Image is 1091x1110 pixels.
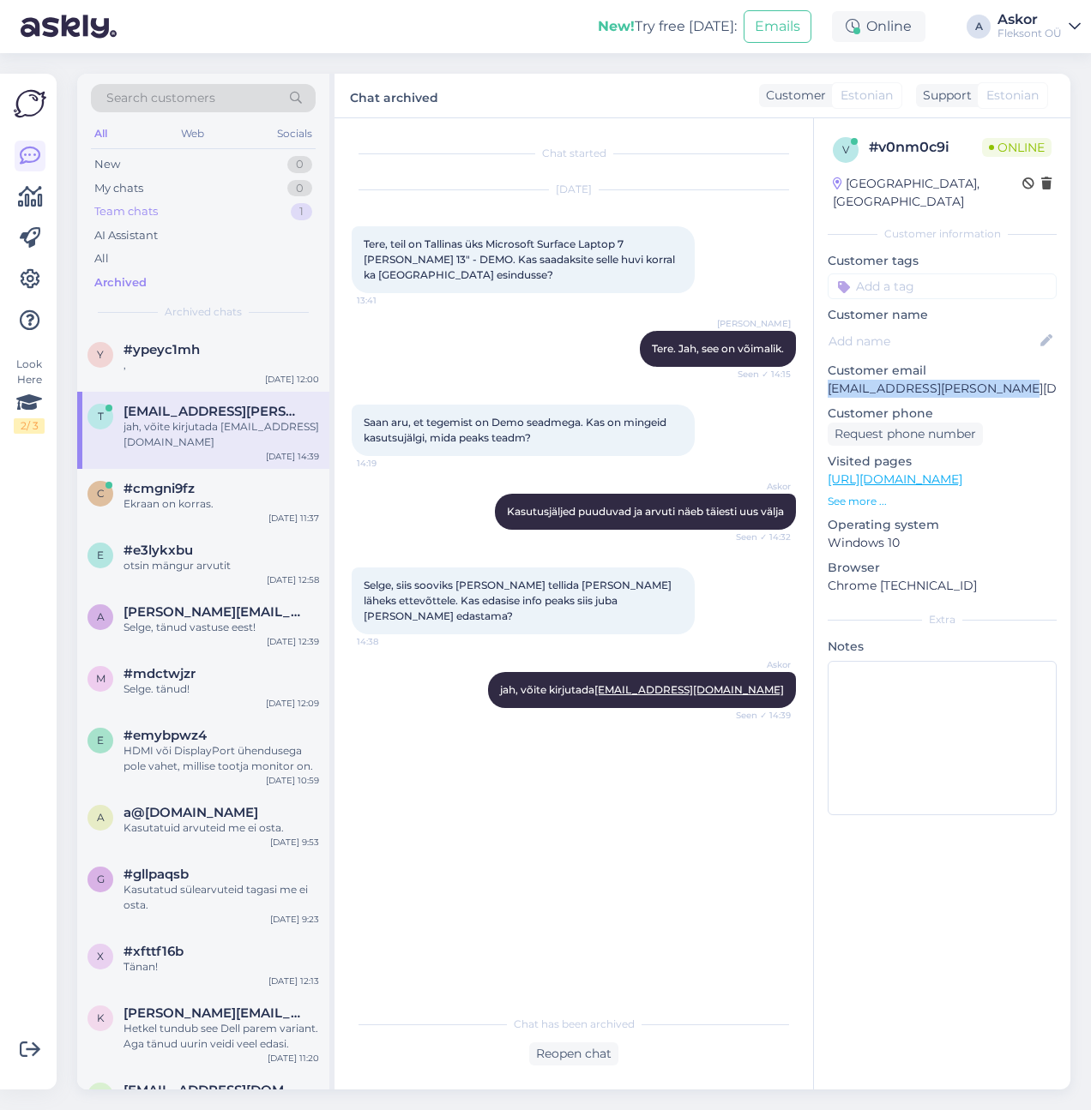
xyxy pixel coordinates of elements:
[124,867,189,882] span: #gllpaqsb
[94,250,109,267] div: All
[124,342,200,357] span: #ypeyc1mh
[124,681,319,697] div: Selge. tänud!
[165,304,242,320] span: Archived chats
[124,496,319,512] div: Ekraan on korras.
[357,294,421,307] span: 13:41
[986,87,1039,105] span: Estonian
[357,457,421,470] span: 14:19
[841,87,893,105] span: Estonian
[726,709,791,722] span: Seen ✓ 14:39
[726,658,791,671] span: Askor
[998,13,1062,27] div: Askor
[594,683,784,696] a: [EMAIL_ADDRESS][DOMAIN_NAME]
[124,820,319,836] div: Kasutatuid arvuteid me ei osta.
[828,612,1057,627] div: Extra
[124,357,319,373] div: ,
[828,423,983,446] div: Request phone number
[97,610,105,623] span: a
[828,534,1057,552] p: Windows 10
[652,342,784,355] span: Tere. Jah, see on võimalik.
[124,1083,302,1098] span: urmas.kungla@ecosh.com
[266,450,319,463] div: [DATE] 14:39
[96,672,105,685] span: m
[124,882,319,913] div: Kasutatud sülearvuteid tagasi me ei osta.
[828,362,1057,380] p: Customer email
[124,543,193,558] span: #e3lykxbu
[364,579,674,622] span: Selge, siis sooviks [PERSON_NAME] tellida [PERSON_NAME] läheks ettevõttele. Kas edasise info peak...
[124,404,302,419] span: tonu.martis@ehlprofiles.com
[97,487,105,500] span: c
[91,123,111,145] div: All
[106,89,215,107] span: Search customers
[124,481,195,496] span: #cmgni9fz
[828,380,1057,398] p: [EMAIL_ADDRESS][PERSON_NAME][DOMAIN_NAME]
[828,252,1057,270] p: Customer tags
[916,87,972,105] div: Support
[744,10,811,43] button: Emails
[833,175,1022,211] div: [GEOGRAPHIC_DATA], [GEOGRAPHIC_DATA]
[982,138,1052,157] span: Online
[357,635,421,648] span: 14:38
[274,123,316,145] div: Socials
[14,418,45,434] div: 2 / 3
[268,512,319,525] div: [DATE] 11:37
[124,728,207,743] span: #emybpwz4
[291,203,312,220] div: 1
[869,137,982,158] div: # v0nm0c9i
[266,697,319,710] div: [DATE] 12:09
[124,959,319,975] div: Tänan!
[124,1021,319,1052] div: Hetkel tundub see Dell parem variant. Aga tänud uurin veidi veel edasi.
[98,410,104,423] span: t
[828,559,1057,577] p: Browser
[998,27,1062,40] div: Fleksont OÜ
[598,16,737,37] div: Try free [DATE]:
[832,11,925,42] div: Online
[124,666,196,681] span: #mdctwjzr
[124,620,319,635] div: Selge, tänud vastuse eest!
[97,873,105,885] span: g
[124,944,184,959] span: #xfttf16b
[529,1042,618,1065] div: Reopen chat
[828,516,1057,534] p: Operating system
[124,1005,302,1021] span: kalmer@eht.ee
[828,273,1057,299] input: Add a tag
[598,18,635,34] b: New!
[124,743,319,774] div: HDMI või DisplayPort ühendusega pole vahet, millise tootja monitor on.
[124,805,258,820] span: a@b.cc
[96,1089,105,1101] span: u
[726,368,791,381] span: Seen ✓ 14:15
[266,774,319,787] div: [DATE] 10:59
[350,84,438,107] label: Chat archived
[270,836,319,849] div: [DATE] 9:53
[364,416,669,444] span: Saan aru, et tegemist on Demo seadmega. Kas on mingeid kasutsujälgi, mida peaks teadm?
[828,453,1057,471] p: Visited pages
[268,1052,319,1065] div: [DATE] 11:20
[500,683,784,696] span: jah, võite kirjutada
[94,203,158,220] div: Team chats
[97,950,104,963] span: x
[364,237,678,281] span: Tere, teil on Tallinas üks Microsoft Surface Laptop 7 [PERSON_NAME] 13" - DEMO. Kas saadaksite se...
[265,373,319,386] div: [DATE] 12:00
[507,505,784,518] span: Kasutusjäljed puuduvad ja arvuti näeb täiesti uus välja
[352,182,796,197] div: [DATE]
[267,573,319,586] div: [DATE] 12:58
[94,156,120,173] div: New
[124,419,319,450] div: jah, võite kirjutada [EMAIL_ADDRESS][DOMAIN_NAME]
[270,913,319,926] div: [DATE] 9:23
[829,332,1037,351] input: Add name
[828,226,1057,242] div: Customer information
[97,811,105,824] span: a
[759,87,826,105] div: Customer
[828,405,1057,423] p: Customer phone
[726,531,791,543] span: Seen ✓ 14:32
[124,558,319,573] div: otsin mängur arvutit
[97,1011,105,1024] span: k
[268,975,319,987] div: [DATE] 12:13
[267,635,319,648] div: [DATE] 12:39
[97,549,104,561] span: e
[97,348,104,361] span: y
[998,13,1081,40] a: AskorFleksont OÜ
[828,306,1057,324] p: Customer name
[514,1017,635,1032] span: Chat has been archived
[828,577,1057,595] p: Chrome [TECHNICAL_ID]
